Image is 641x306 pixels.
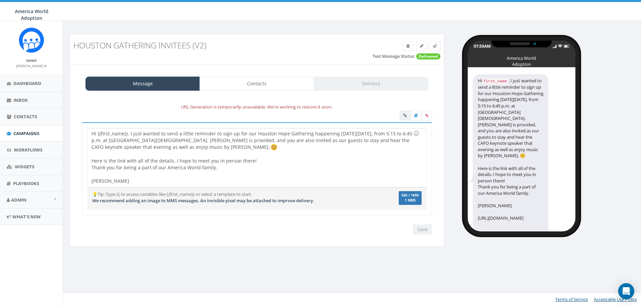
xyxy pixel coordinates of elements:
[420,43,423,49] span: Edit Campaign
[85,77,200,91] a: Message
[13,180,39,186] span: Playbooks
[87,191,370,204] div: 💡Tip: Type {{ to access variables like {{first_name}} or select a template to start.
[16,63,47,68] small: [PERSON_NAME]
[87,128,426,187] div: Hi {{first_name}}. I just wanted to send a little reminder to sign up for our Houston Hope Gather...
[200,77,314,91] a: Contacts
[13,80,41,86] span: Dashboard
[594,296,637,302] a: Acceptable Use Policy
[401,199,419,202] span: 1 MMS
[406,43,409,49] span: Delete Campaign
[11,197,27,203] span: Admin
[474,43,491,49] div: 07:59AM
[26,58,37,63] small: Name
[401,193,419,198] span: 566 / 1600
[13,130,39,136] span: Campaigns
[73,41,346,50] h3: Houston Gathering Invitees (V2)
[411,111,422,121] label: Insert Template Text
[422,111,432,121] span: Attach your media
[271,144,277,150] img: ☺️
[15,164,34,170] span: Widgets
[92,198,314,204] span: We recommend adding an image to MMS messages. An invisible pixel may be attached to improve deliv...
[13,97,28,103] span: Inbox
[473,74,548,244] div: Hi . I just wanted to send a little reminder to sign up for our Houston Hope Gathering happening ...
[15,8,48,21] span: America World Adoption
[482,78,508,84] code: first_name
[14,114,37,120] span: Contacts
[412,129,420,137] div: Use the TAB key to insert emoji faster
[19,28,44,53] img: Rally_Corp_Icon.png
[618,283,634,299] div: Open Intercom Messenger
[14,147,42,153] span: Workflows
[416,53,440,59] span: Delivered
[505,55,538,58] div: America World Adoption
[372,53,415,59] label: Test Message Status:
[77,103,437,111] div: URL Generation is temporarily unavailable. We're working to restore it soon.
[433,43,437,49] span: Send Test Message
[555,296,588,302] a: Terms of Service
[12,214,41,220] span: What's New
[16,62,47,69] a: [PERSON_NAME]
